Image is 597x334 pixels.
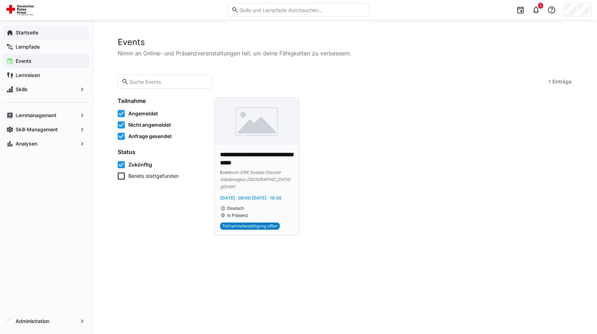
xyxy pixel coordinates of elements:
span: Anfrage gesendet [128,133,172,140]
h2: Events [118,37,571,48]
h4: Teilnahme [118,97,206,104]
span: Bereits stattgefunden [128,173,179,180]
input: Suche Events [129,78,208,85]
span: Nicht angemeldet [128,121,171,128]
span: In Präsenz [227,213,248,218]
span: Angemeldet [128,110,158,117]
span: 5 [540,4,542,8]
span: Event [220,170,231,175]
span: 1 [548,78,551,85]
span: Deutsch [227,206,244,211]
img: image [214,98,299,145]
span: Einträge [552,78,571,85]
span: Zukünftig [128,161,152,168]
span: von DRK Soziale Dienste Städteregion [GEOGRAPHIC_DATA] gGmbH [220,170,290,189]
h4: Status [118,148,206,155]
input: Skills und Lernpfade durchsuchen… [239,7,366,13]
p: Nimm an Online- und Präsenzveranstaltungen teil, um deine Fähigkeiten zu verbessern. [118,49,571,58]
span: Teilnahmebestätigung offen [222,223,278,229]
span: [DATE] · 08:00 [DATE] · 16:30 [220,195,281,201]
